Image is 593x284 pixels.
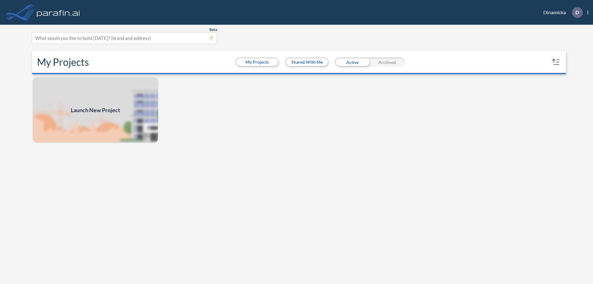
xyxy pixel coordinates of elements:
[36,6,81,19] img: logo
[37,56,89,68] h2: My Projects
[575,10,579,15] p: D
[534,7,588,18] div: Dinamicka
[370,57,405,67] div: Archived
[335,57,370,67] div: Active
[286,58,328,66] button: Shared With Me
[236,58,278,66] button: My Projects
[71,106,120,114] span: Launch New Project
[32,77,159,143] img: add
[32,77,159,143] a: Launch New Project
[551,57,561,67] button: sort
[209,27,217,32] span: Beta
